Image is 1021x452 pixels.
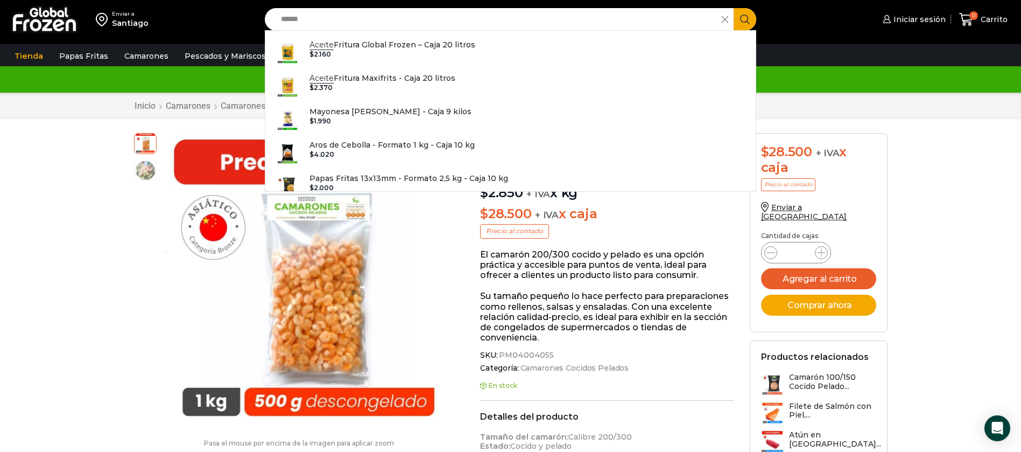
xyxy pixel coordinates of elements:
span: PM04004055 [497,351,554,360]
span: $ [309,150,314,158]
div: Open Intercom Messenger [984,415,1010,441]
span: very small [135,132,156,154]
p: Aros de Cebolla - Formato 1 kg - Caja 10 kg [309,139,475,151]
strong: Tamaño del camarón: [480,432,568,442]
a: AceiteFritura Maxifrits - Caja 20 litros $2.370 [265,69,756,103]
a: Aros de Cebolla - Formato 1 kg - Caja 10 kg $4.020 [265,136,756,170]
p: En stock [480,382,734,390]
span: + IVA [526,189,550,199]
bdi: 2.850 [480,185,523,200]
p: Fritura Global Frozen – Caja 20 litros [309,39,475,51]
p: Cantidad de cajas [761,232,876,240]
span: very-small [135,160,156,182]
a: Iniciar sesión [880,9,946,30]
a: Camarones Cocidos Pelados [519,364,629,373]
h3: Camarón 100/150 Cocido Pelado... [789,373,876,391]
span: + IVA [816,148,840,158]
nav: Breadcrumb [134,101,332,111]
strong: Estado: [480,441,510,451]
h3: Filete de Salmón con Piel,... [789,402,876,420]
a: Papas Fritas [54,46,114,66]
span: $ [761,144,769,159]
button: Agregar al carrito [761,268,876,289]
bdi: 2.370 [309,84,333,92]
span: $ [309,184,314,192]
bdi: 1.990 [309,117,331,125]
p: Precio al contado [761,178,815,191]
bdi: 2.000 [309,184,334,192]
a: Papas Fritas 13x13mm - Formato 2,5 kg - Caja 10 kg $2.000 [265,170,756,203]
a: Enviar a [GEOGRAPHIC_DATA] [761,203,847,221]
a: Mayonesa [PERSON_NAME] - Caja 9 kilos $1.990 [265,103,756,136]
h3: Atún en [GEOGRAPHIC_DATA]... [789,430,881,449]
div: x caja [761,144,876,176]
a: Filete de Salmón con Piel,... [761,402,876,425]
bdi: 28.500 [480,206,531,221]
span: $ [480,206,488,221]
p: Su tamaño pequeño lo hace perfecto para preparaciones como rellenos, salsas y ensaladas. Con una ... [480,291,734,343]
span: SKU: [480,351,734,360]
p: El camarón 200/300 cocido y pelado es una opción práctica y accesible para puntos de venta, ideal... [480,249,734,281]
strong: Aceite [309,73,334,84]
bdi: 28.500 [761,144,812,159]
input: Product quantity [786,245,806,260]
span: $ [480,185,488,200]
p: Fritura Maxifrits - Caja 20 litros [309,72,455,84]
button: Search button [734,8,756,31]
span: + IVA [535,210,559,220]
p: x caja [480,206,734,222]
a: Pescados y Mariscos [179,46,271,66]
button: Comprar ahora [761,295,876,316]
a: Camarón 100/150 Cocido Pelado... [761,373,876,396]
bdi: 4.020 [309,150,334,158]
bdi: 2.160 [309,50,331,58]
a: Inicio [134,101,156,111]
strong: Aceite [309,40,334,50]
p: Precio al contado [480,224,549,238]
p: Mayonesa [PERSON_NAME] - Caja 9 kilos [309,106,471,117]
img: address-field-icon.svg [96,10,112,29]
a: Camarones [119,46,174,66]
div: Santiago [112,18,149,29]
p: Papas Fritas 13x13mm - Formato 2,5 kg - Caja 10 kg [309,172,508,184]
a: Camarones [165,101,211,111]
a: Camarones Cocidos Pelados [220,101,332,111]
span: 0 [969,11,978,20]
a: Tienda [9,46,48,66]
span: $ [309,50,314,58]
a: 0 Carrito [956,7,1010,32]
span: Iniciar sesión [891,14,946,25]
span: $ [309,117,314,125]
span: Categoría: [480,364,734,373]
h2: Detalles del producto [480,412,734,422]
p: Pasa el mouse por encima de la imagen para aplicar zoom [134,440,464,447]
span: Carrito [978,14,1008,25]
a: AceiteFritura Global Frozen – Caja 20 litros $2.160 [265,36,756,69]
h2: Productos relacionados [761,352,869,362]
div: Enviar a [112,10,149,18]
span: $ [309,84,314,92]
